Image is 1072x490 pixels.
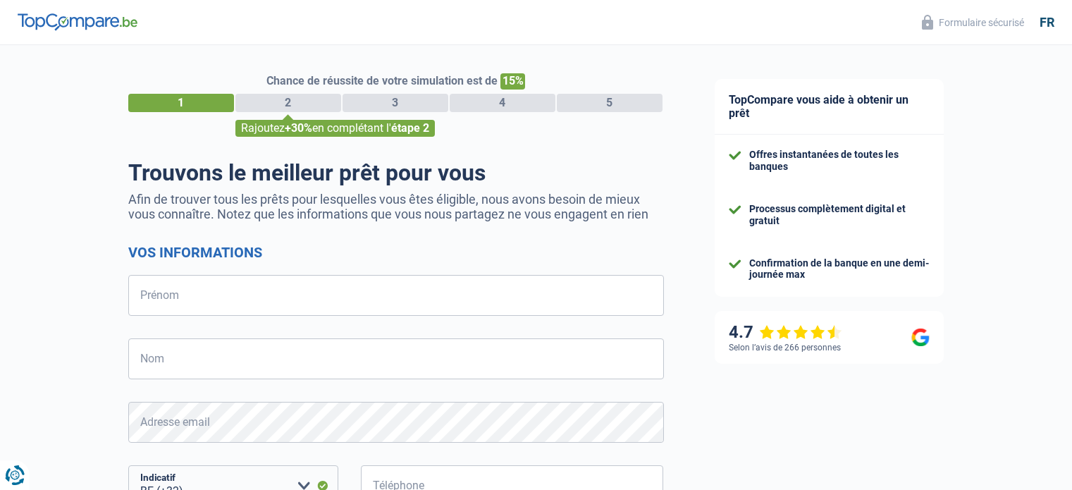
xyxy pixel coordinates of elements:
[128,244,664,261] h2: Vos informations
[128,159,664,186] h1: Trouvons le meilleur prêt pour vous
[1040,15,1054,30] div: fr
[450,94,555,112] div: 4
[749,149,930,173] div: Offres instantanées de toutes les banques
[128,94,234,112] div: 1
[715,79,944,135] div: TopCompare vous aide à obtenir un prêt
[913,11,1033,34] button: Formulaire sécurisé
[285,121,312,135] span: +30%
[128,192,664,221] p: Afin de trouver tous les prêts pour lesquelles vous êtes éligible, nous avons besoin de mieux vou...
[391,121,429,135] span: étape 2
[266,74,498,87] span: Chance de réussite de votre simulation est de
[235,120,435,137] div: Rajoutez en complétant l'
[500,73,525,90] span: 15%
[729,322,842,343] div: 4.7
[749,203,930,227] div: Processus complètement digital et gratuit
[18,13,137,30] img: TopCompare Logo
[343,94,448,112] div: 3
[235,94,341,112] div: 2
[729,343,841,353] div: Selon l’avis de 266 personnes
[749,257,930,281] div: Confirmation de la banque en une demi-journée max
[557,94,663,112] div: 5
